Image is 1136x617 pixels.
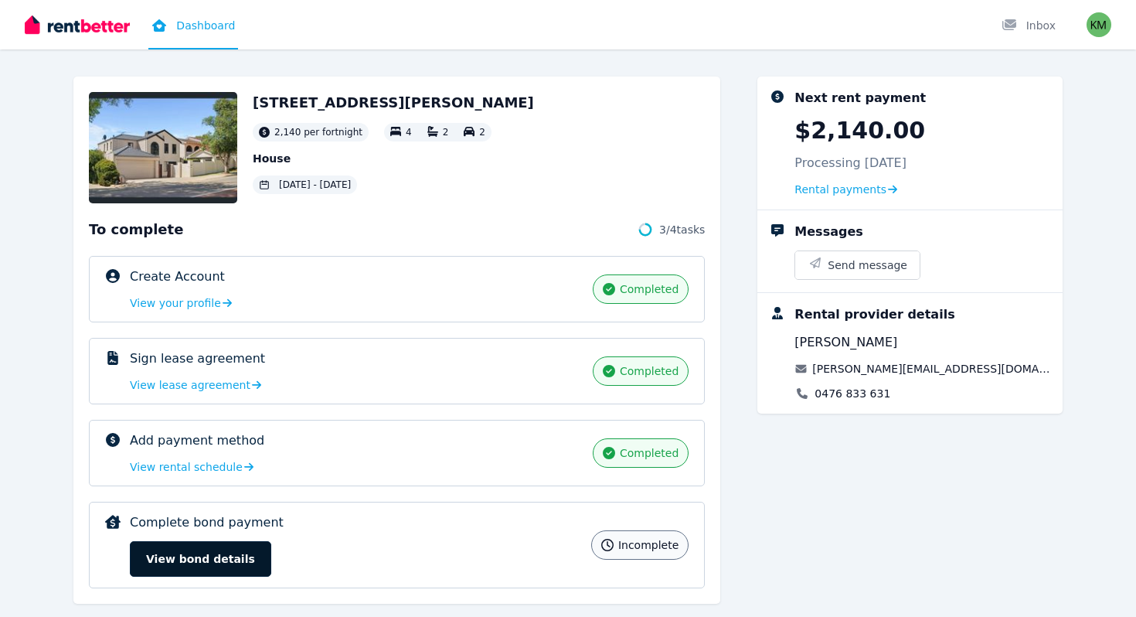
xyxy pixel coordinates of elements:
[815,386,890,401] a: 0476 833 631
[130,268,225,286] p: Create Account
[130,513,284,532] p: Complete bond payment
[1087,12,1111,37] img: Kate Murphy
[130,349,265,368] p: Sign lease agreement
[620,445,679,461] span: completed
[1002,18,1056,33] div: Inbox
[828,257,907,273] span: Send message
[130,459,243,475] span: View rental schedule
[618,537,679,553] span: incomplete
[274,126,362,138] span: 2,140 per fortnight
[794,182,886,197] span: Rental payments
[89,92,237,203] img: Property Url
[794,117,925,145] p: $2,140.00
[659,222,705,237] span: 3 / 4 tasks
[620,281,679,297] span: completed
[253,151,534,166] p: House
[794,182,897,197] a: Rental payments
[479,127,485,138] span: 2
[25,13,130,36] img: RentBetter
[130,541,271,577] button: View bond details
[253,92,534,114] h2: [STREET_ADDRESS][PERSON_NAME]
[794,305,954,324] div: Rental provider details
[795,251,920,279] button: Send message
[406,127,412,138] span: 4
[794,154,906,172] p: Processing [DATE]
[794,89,926,107] div: Next rent payment
[443,127,449,138] span: 2
[279,179,351,191] span: [DATE] - [DATE]
[812,361,1050,377] a: [PERSON_NAME][EMAIL_ADDRESS][DOMAIN_NAME]
[130,295,221,311] span: View your profile
[794,223,862,241] div: Messages
[130,459,253,475] a: View rental schedule
[105,515,121,529] img: Complete bond payment
[89,219,183,240] span: To complete
[794,333,897,352] span: [PERSON_NAME]
[130,295,232,311] a: View your profile
[130,431,264,450] p: Add payment method
[620,363,679,379] span: completed
[130,377,250,393] span: View lease agreement
[130,377,261,393] a: View lease agreement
